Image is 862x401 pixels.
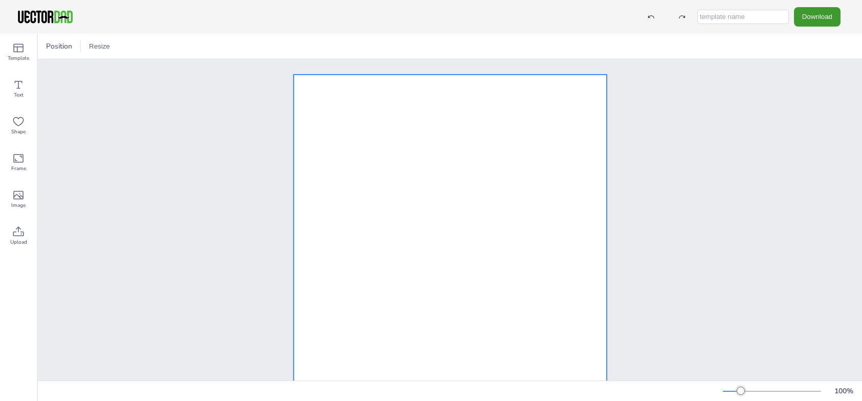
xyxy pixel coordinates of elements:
[8,54,29,62] span: Template
[44,41,74,51] span: Position
[831,386,856,396] div: 100 %
[697,10,789,24] input: template name
[85,38,114,55] button: Resize
[11,128,26,136] span: Shape
[16,9,74,25] img: VectorDad-1.png
[11,164,26,173] span: Frame
[11,201,26,209] span: Image
[10,238,27,246] span: Upload
[14,91,24,99] span: Text
[794,7,841,26] button: Download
